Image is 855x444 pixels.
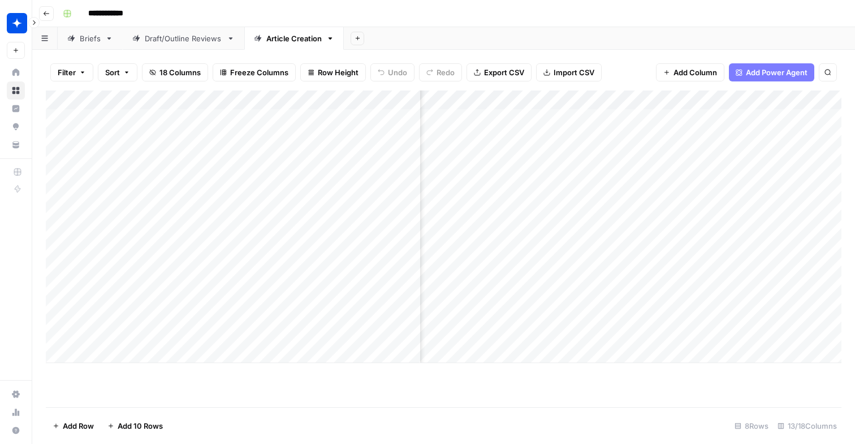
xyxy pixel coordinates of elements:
[467,63,532,81] button: Export CSV
[244,27,344,50] a: Article Creation
[123,27,244,50] a: Draft/Outline Reviews
[484,67,524,78] span: Export CSV
[7,385,25,403] a: Settings
[656,63,724,81] button: Add Column
[300,63,366,81] button: Row Height
[536,63,602,81] button: Import CSV
[50,63,93,81] button: Filter
[58,67,76,78] span: Filter
[213,63,296,81] button: Freeze Columns
[7,403,25,421] a: Usage
[230,67,288,78] span: Freeze Columns
[7,13,27,33] img: Wiz Logo
[7,63,25,81] a: Home
[145,33,222,44] div: Draft/Outline Reviews
[46,417,101,435] button: Add Row
[7,421,25,439] button: Help + Support
[63,420,94,432] span: Add Row
[388,67,407,78] span: Undo
[730,417,773,435] div: 8 Rows
[437,67,455,78] span: Redo
[7,81,25,100] a: Browse
[80,33,101,44] div: Briefs
[118,420,163,432] span: Add 10 Rows
[7,118,25,136] a: Opportunities
[419,63,462,81] button: Redo
[746,67,807,78] span: Add Power Agent
[673,67,717,78] span: Add Column
[370,63,414,81] button: Undo
[554,67,594,78] span: Import CSV
[159,67,201,78] span: 18 Columns
[773,417,841,435] div: 13/18 Columns
[101,417,170,435] button: Add 10 Rows
[7,9,25,37] button: Workspace: Wiz
[7,100,25,118] a: Insights
[105,67,120,78] span: Sort
[266,33,322,44] div: Article Creation
[58,27,123,50] a: Briefs
[729,63,814,81] button: Add Power Agent
[318,67,359,78] span: Row Height
[142,63,208,81] button: 18 Columns
[98,63,137,81] button: Sort
[7,136,25,154] a: Your Data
